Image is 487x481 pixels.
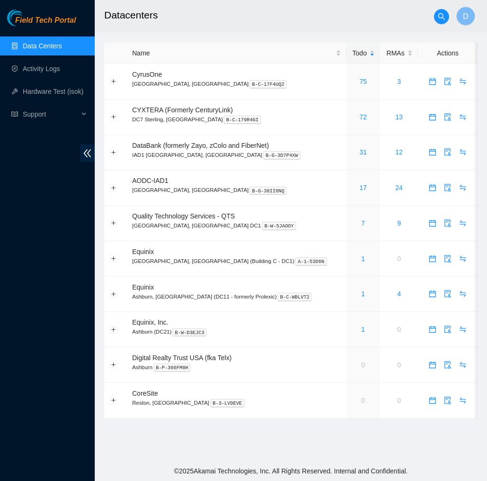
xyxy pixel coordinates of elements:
button: calendar [425,251,440,266]
span: swap [456,113,470,121]
button: calendar [425,286,440,301]
span: Equinix [132,283,154,291]
a: audit [440,148,455,156]
kbd: B-P-366FM8H [153,363,191,372]
a: 0 [361,361,365,369]
a: 31 [360,148,367,156]
span: audit [441,219,455,227]
button: audit [440,357,455,372]
a: swap [455,148,470,156]
span: read [11,111,18,118]
button: audit [440,393,455,408]
button: Expand row [110,397,117,404]
span: audit [441,255,455,263]
p: Ashburn, [GEOGRAPHIC_DATA] (DC11 - formerly Prolexic) [132,292,341,301]
span: swap [456,219,470,227]
button: audit [440,286,455,301]
a: 24 [396,184,403,191]
button: Expand row [110,113,117,121]
button: swap [455,145,470,160]
span: Support [23,105,79,124]
span: swap [456,255,470,263]
kbd: B-W-5JAOOY [262,222,296,230]
a: 75 [360,78,367,85]
span: audit [441,290,455,298]
button: search [434,9,449,24]
span: DataBank (formerly Zayo, zColo and FiberNet) [132,142,269,149]
span: calendar [425,361,440,369]
span: swap [456,290,470,298]
a: swap [455,290,470,298]
span: CYXTERA (Formerly CenturyLink) [132,106,233,114]
button: audit [440,145,455,160]
a: 0 [361,397,365,404]
span: CoreSite [132,390,158,397]
a: 17 [360,184,367,191]
a: calendar [425,148,440,156]
span: audit [441,113,455,121]
a: 1 [361,326,365,333]
a: calendar [425,255,440,263]
span: swap [456,78,470,85]
button: calendar [425,74,440,89]
p: [GEOGRAPHIC_DATA], [GEOGRAPHIC_DATA] (Building C - DC1) [132,257,341,265]
button: audit [440,74,455,89]
button: Expand row [110,78,117,85]
button: swap [455,180,470,195]
a: calendar [425,113,440,121]
button: Expand row [110,184,117,191]
a: audit [440,219,455,227]
a: calendar [425,219,440,227]
button: calendar [425,109,440,125]
a: 0 [397,361,401,369]
button: Expand row [110,148,117,156]
kbd: B-3-LVDEVE [210,399,244,408]
button: Expand row [110,219,117,227]
button: swap [455,216,470,231]
a: swap [455,219,470,227]
p: IAD1 [GEOGRAPHIC_DATA], [GEOGRAPHIC_DATA] [132,151,341,159]
span: audit [441,326,455,333]
kbd: A-1-53D6N [295,257,326,266]
span: D [463,10,469,22]
button: calendar [425,322,440,337]
span: calendar [425,397,440,404]
button: audit [440,251,455,266]
a: 12 [396,148,403,156]
button: audit [440,109,455,125]
button: D [456,7,475,26]
button: swap [455,286,470,301]
span: swap [456,326,470,333]
a: audit [440,361,455,369]
th: Actions [418,43,478,64]
button: calendar [425,145,440,160]
a: 1 [361,255,365,263]
a: swap [455,113,470,121]
a: swap [455,78,470,85]
span: swap [456,397,470,404]
a: Akamai TechnologiesField Tech Portal [7,17,76,29]
span: calendar [425,184,440,191]
kbd: B-C-17F4UQ2 [250,80,287,89]
a: audit [440,255,455,263]
footer: © 2025 Akamai Technologies, Inc. All Rights Reserved. Internal and Confidential. [95,461,487,481]
a: audit [440,397,455,404]
button: calendar [425,180,440,195]
kbd: B-C-179R4GI [224,116,261,124]
p: Ashburn (DC21) [132,327,341,336]
a: swap [455,397,470,404]
span: Field Tech Portal [15,16,76,25]
button: swap [455,251,470,266]
span: calendar [425,148,440,156]
button: calendar [425,216,440,231]
button: Expand row [110,361,117,369]
button: Expand row [110,326,117,333]
a: Hardware Test (isok) [23,88,83,95]
p: [GEOGRAPHIC_DATA], [GEOGRAPHIC_DATA] [132,186,341,194]
img: Akamai Technologies [7,9,48,26]
span: CyrusOne [132,71,162,78]
a: audit [440,113,455,121]
span: audit [441,78,455,85]
a: swap [455,184,470,191]
a: Activity Logs [23,65,60,73]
